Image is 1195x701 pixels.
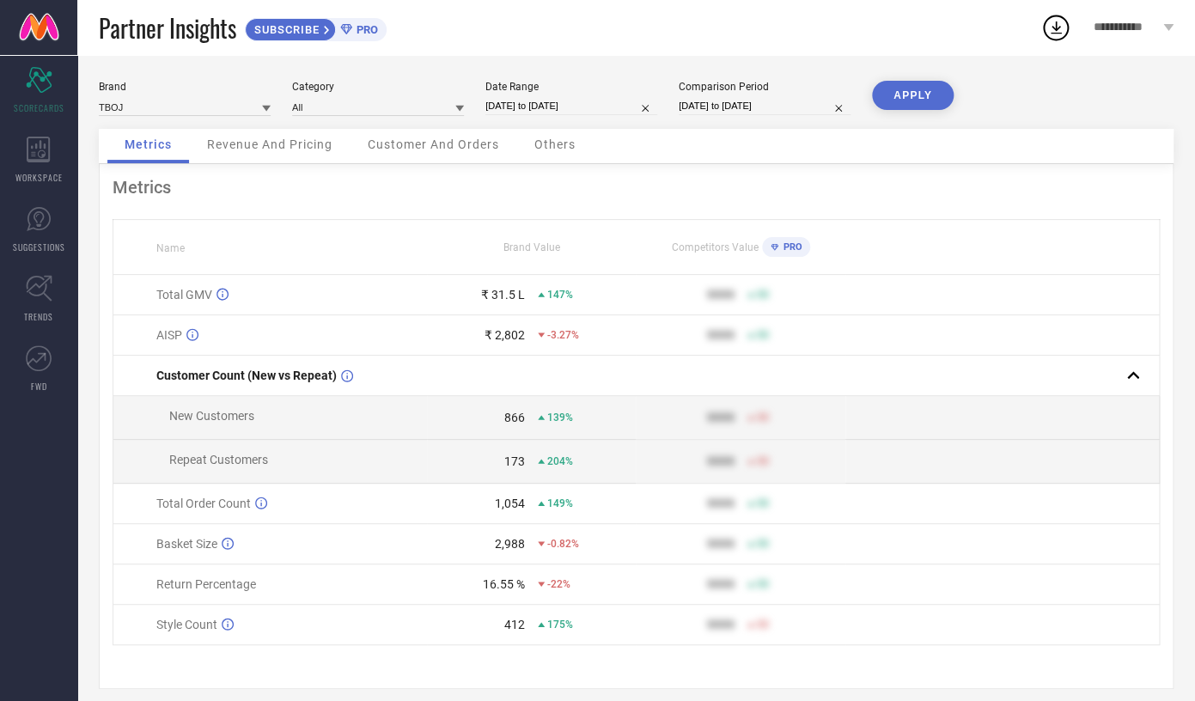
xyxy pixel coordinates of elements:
[1040,12,1071,43] div: Open download list
[707,537,735,551] div: 9999
[547,289,573,301] span: 147%
[757,289,769,301] span: 50
[485,81,657,93] div: Date Range
[504,454,525,468] div: 173
[547,578,570,590] span: -22%
[503,241,560,253] span: Brand Value
[757,411,769,424] span: 50
[125,137,172,151] span: Metrics
[757,455,769,467] span: 50
[707,454,735,468] div: 9999
[485,328,525,342] div: ₹ 2,802
[679,97,851,115] input: Select comparison period
[547,455,573,467] span: 204%
[485,97,657,115] input: Select date range
[207,137,332,151] span: Revenue And Pricing
[707,288,735,302] div: 9999
[547,329,579,341] span: -3.27%
[757,497,769,509] span: 50
[547,538,579,550] span: -0.82%
[707,328,735,342] div: 9999
[24,310,53,323] span: TRENDS
[778,241,802,253] span: PRO
[99,10,236,46] span: Partner Insights
[14,101,64,114] span: SCORECARDS
[169,453,268,466] span: Repeat Customers
[156,497,251,510] span: Total Order Count
[169,409,254,423] span: New Customers
[707,411,735,424] div: 9999
[245,14,387,41] a: SUBSCRIBEPRO
[368,137,499,151] span: Customer And Orders
[156,369,337,382] span: Customer Count (New vs Repeat)
[156,618,217,631] span: Style Count
[707,577,735,591] div: 9999
[156,328,182,342] span: AISP
[31,380,47,393] span: FWD
[495,537,525,551] div: 2,988
[15,171,63,184] span: WORKSPACE
[156,242,185,254] span: Name
[534,137,576,151] span: Others
[547,497,573,509] span: 149%
[483,577,525,591] div: 16.55 %
[504,411,525,424] div: 866
[872,81,954,110] button: APPLY
[113,177,1160,198] div: Metrics
[495,497,525,510] div: 1,054
[352,23,378,36] span: PRO
[547,619,573,631] span: 175%
[757,329,769,341] span: 50
[671,241,758,253] span: Competitors Value
[757,619,769,631] span: 50
[757,538,769,550] span: 50
[707,618,735,631] div: 9999
[679,81,851,93] div: Comparison Period
[481,288,525,302] div: ₹ 31.5 L
[99,81,271,93] div: Brand
[13,241,65,253] span: SUGGESTIONS
[504,618,525,631] div: 412
[757,578,769,590] span: 50
[707,497,735,510] div: 9999
[156,577,256,591] span: Return Percentage
[246,23,324,36] span: SUBSCRIBE
[156,288,212,302] span: Total GMV
[156,537,217,551] span: Basket Size
[292,81,464,93] div: Category
[547,411,573,424] span: 139%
